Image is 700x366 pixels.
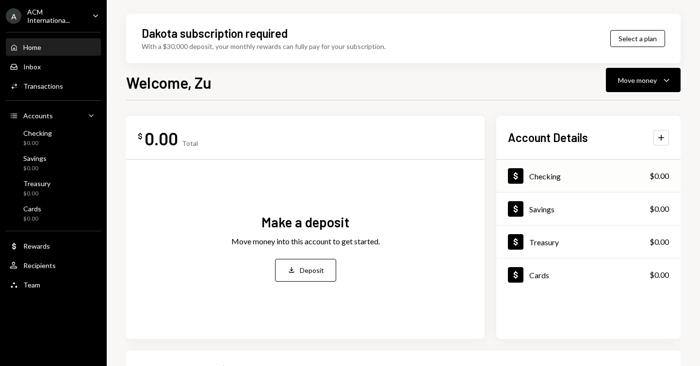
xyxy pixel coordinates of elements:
[23,261,56,270] div: Recipients
[6,237,101,255] a: Rewards
[529,271,549,280] div: Cards
[496,192,681,225] a: Savings$0.00
[6,58,101,75] a: Inbox
[6,202,101,225] a: Cards$0.00
[6,176,101,200] a: Treasury$0.00
[23,63,41,71] div: Inbox
[6,256,101,274] a: Recipients
[145,127,178,149] div: 0.00
[126,73,212,92] h1: Welcome, Zu
[23,215,41,223] div: $0.00
[23,43,41,51] div: Home
[606,68,681,92] button: Move money
[508,129,588,145] h2: Account Details
[650,269,669,281] div: $0.00
[23,205,41,213] div: Cards
[6,126,101,149] a: Checking$0.00
[23,111,53,120] div: Accounts
[496,225,681,258] a: Treasury$0.00
[23,154,47,162] div: Savings
[529,205,554,214] div: Savings
[6,276,101,293] a: Team
[529,172,561,181] div: Checking
[496,159,681,192] a: Checking$0.00
[618,75,657,85] div: Move money
[496,258,681,291] a: Cards$0.00
[23,164,47,173] div: $0.00
[610,30,665,47] button: Select a plan
[300,265,324,275] div: Deposit
[6,107,101,124] a: Accounts
[142,25,288,41] div: Dakota subscription required
[23,190,50,198] div: $0.00
[23,139,52,147] div: $0.00
[23,129,52,137] div: Checking
[138,131,143,141] div: $
[142,41,386,51] div: With a $30,000 deposit, your monthly rewards can fully pay for your subscription.
[27,8,84,24] div: ACM Internationa...
[650,170,669,182] div: $0.00
[6,77,101,95] a: Transactions
[182,139,198,147] div: Total
[231,236,380,247] div: Move money into this account to get started.
[275,259,336,282] button: Deposit
[650,203,669,215] div: $0.00
[6,38,101,56] a: Home
[261,213,349,232] div: Make a deposit
[23,242,50,250] div: Rewards
[23,82,63,90] div: Transactions
[23,179,50,188] div: Treasury
[6,8,21,24] div: A
[650,236,669,248] div: $0.00
[6,151,101,175] a: Savings$0.00
[23,281,40,289] div: Team
[529,238,559,247] div: Treasury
